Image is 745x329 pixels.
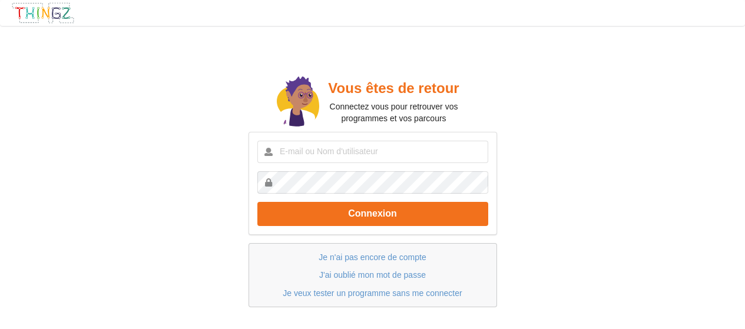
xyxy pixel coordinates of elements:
p: Connectez vous pour retrouver vos programmes et vos parcours [319,101,468,124]
a: Je veux tester un programme sans me connecter [283,288,462,298]
a: Je n'ai pas encore de compte [319,252,426,262]
img: thingz_logo.png [11,2,75,24]
img: doc.svg [277,77,319,128]
button: Connexion [257,202,488,226]
a: J'ai oublié mon mot de passe [319,270,426,280]
input: E-mail ou Nom d'utilisateur [257,141,488,163]
h2: Vous êtes de retour [319,79,468,98]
